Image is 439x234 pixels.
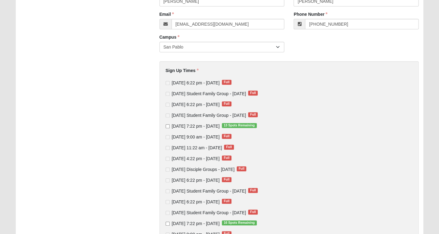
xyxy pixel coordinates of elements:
span: [DATE] 7:22 pm - [DATE] [172,124,220,129]
span: Full [222,134,231,139]
span: Full [237,166,246,171]
input: [DATE] 6:22 pm - [DATE]Full [166,81,170,85]
input: [DATE] 6:22 pm - [DATE]Full [166,200,170,204]
span: [DATE] 6:22 pm - [DATE] [172,178,220,183]
input: [DATE] 11:22 am - [DATE]Full [166,146,170,150]
input: [DATE] Student Family Group - [DATE]Full [166,211,170,215]
input: [DATE] 6:22 pm - [DATE]Full [166,178,170,182]
span: Full [222,80,231,85]
label: Phone Number [293,11,327,17]
span: [DATE] Student Family Group - [DATE] [172,210,246,215]
input: [DATE] Student Family Group - [DATE]Full [166,189,170,193]
span: [DATE] Disciple Groups - [DATE] [172,167,234,172]
span: Full [248,210,258,215]
span: [DATE] 6:22 pm - [DATE] [172,199,220,204]
span: [DATE] 7:22 pm - [DATE] [172,221,220,226]
label: Campus [159,34,179,40]
span: Full [224,145,234,150]
span: Full [222,155,231,160]
span: [DATE] Student Family Group - [DATE] [172,113,246,118]
input: [DATE] 4:22 pm - [DATE]Full [166,157,170,161]
input: [DATE] 9:00 am - [DATE]Full [166,135,170,139]
input: [DATE] Student Family Group - [DATE]Full [166,92,170,96]
label: Sign Up Times [166,67,199,74]
span: Full [248,112,258,117]
span: Full [248,91,258,96]
input: [DATE] Disciple Groups - [DATE]Full [166,168,170,172]
span: [DATE] 6:22 pm - [DATE] [172,80,220,85]
span: 13 Spots Remaining [222,123,257,128]
span: [DATE] 11:22 am - [DATE] [172,145,222,150]
input: [DATE] 7:22 pm - [DATE]13 Spots Remaining [166,124,170,128]
span: [DATE] 9:00 am - [DATE] [172,134,220,139]
label: Email [159,11,174,17]
span: Full [222,177,231,182]
input: [DATE] Student Family Group - [DATE]Full [166,113,170,117]
input: [DATE] 7:22 pm - [DATE]16 Spots Remaining [166,222,170,226]
span: [DATE] Student Family Group - [DATE] [172,91,246,96]
span: 16 Spots Remaining [222,220,257,225]
span: Full [222,199,231,204]
span: [DATE] Student Family Group - [DATE] [172,189,246,194]
span: [DATE] 4:22 pm - [DATE] [172,156,220,161]
span: [DATE] 6:22 pm - [DATE] [172,102,220,107]
span: Full [222,101,231,106]
input: [DATE] 6:22 pm - [DATE]Full [166,103,170,107]
span: Full [248,188,258,193]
